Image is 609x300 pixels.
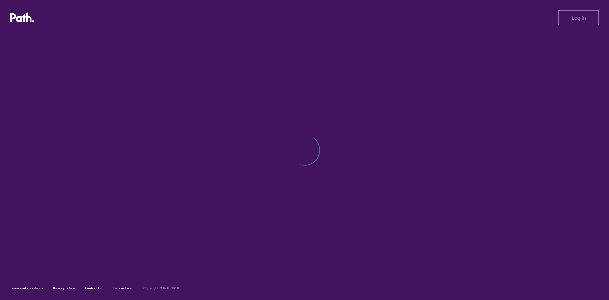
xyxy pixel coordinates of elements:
[85,286,102,290] a: Contact Us
[10,286,43,290] a: Terms and conditions
[558,10,599,25] button: Log in
[572,15,586,21] span: Log in
[143,286,179,290] h6: Copyright © Path 2018
[53,286,75,290] a: Privacy policy
[112,286,133,290] a: Join our team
